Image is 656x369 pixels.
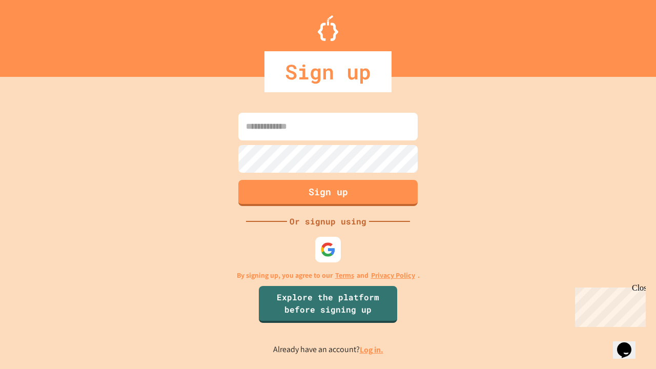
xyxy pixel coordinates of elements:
[237,270,420,281] p: By signing up, you agree to our and .
[259,286,397,323] a: Explore the platform before signing up
[264,51,392,92] div: Sign up
[287,215,369,228] div: Or signup using
[238,180,418,206] button: Sign up
[371,270,415,281] a: Privacy Policy
[318,15,338,41] img: Logo.svg
[320,242,336,257] img: google-icon.svg
[360,344,383,355] a: Log in.
[571,283,646,327] iframe: chat widget
[273,343,383,356] p: Already have an account?
[613,328,646,359] iframe: chat widget
[335,270,354,281] a: Terms
[4,4,71,65] div: Chat with us now!Close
